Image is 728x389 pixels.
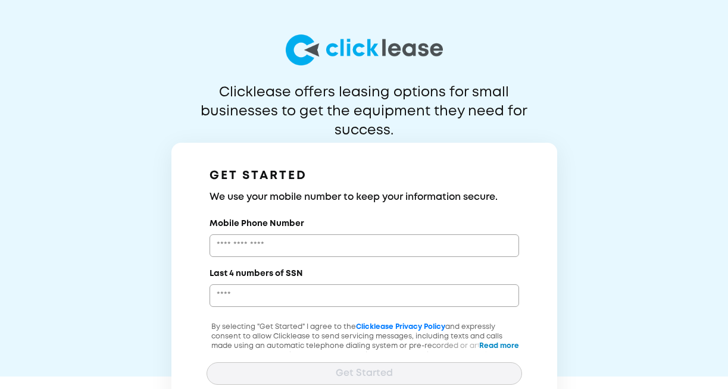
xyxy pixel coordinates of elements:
[210,190,519,205] h3: We use your mobile number to keep your information secure.
[210,218,304,230] label: Mobile Phone Number
[172,83,557,121] p: Clicklease offers leasing options for small businesses to get the equipment they need for success.
[207,362,522,385] button: Get Started
[207,322,522,379] p: By selecting "Get Started" I agree to the and expressly consent to allow Clicklease to send servi...
[356,324,445,330] a: Clicklease Privacy Policy
[210,268,303,280] label: Last 4 numbers of SSN
[210,167,519,186] h1: GET STARTED
[286,34,443,65] img: logo-larg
